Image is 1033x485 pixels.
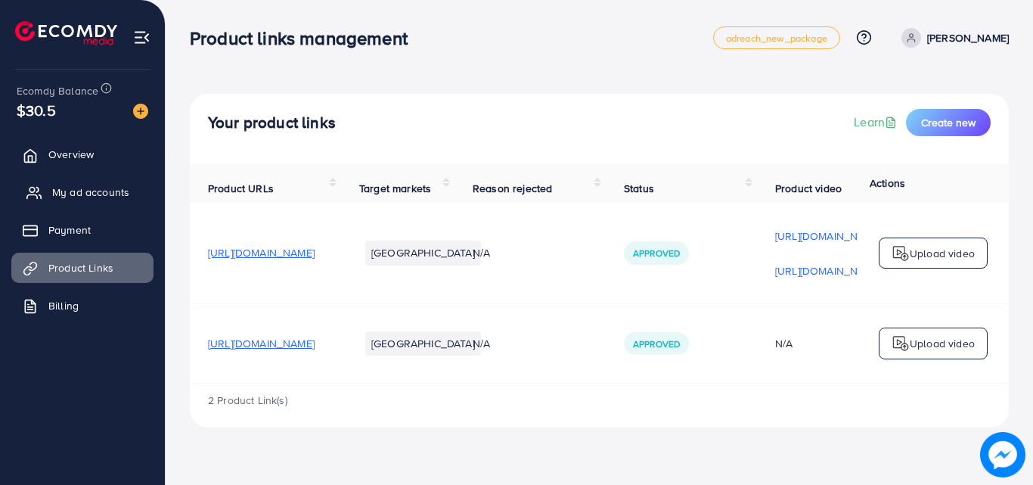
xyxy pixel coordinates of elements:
[11,139,154,169] a: Overview
[775,181,842,196] span: Product video
[208,113,336,132] h4: Your product links
[17,99,56,121] span: $30.5
[48,222,91,238] span: Payment
[365,241,481,265] li: [GEOGRAPHIC_DATA]
[870,176,905,191] span: Actions
[365,331,481,356] li: [GEOGRAPHIC_DATA]
[892,334,910,353] img: logo
[910,334,975,353] p: Upload video
[48,147,94,162] span: Overview
[359,181,431,196] span: Target markets
[48,260,113,275] span: Product Links
[11,291,154,321] a: Billing
[133,104,148,119] img: image
[190,27,420,49] h3: Product links management
[133,29,150,46] img: menu
[726,33,827,43] span: adreach_new_package
[927,29,1009,47] p: [PERSON_NAME]
[910,244,975,263] p: Upload video
[208,336,315,351] span: [URL][DOMAIN_NAME]
[980,432,1025,477] img: image
[473,181,552,196] span: Reason rejected
[11,215,154,245] a: Payment
[713,26,840,49] a: adreach_new_package
[775,227,882,245] p: [URL][DOMAIN_NAME]
[633,337,680,350] span: Approved
[775,336,882,351] div: N/A
[854,113,900,131] a: Learn
[633,247,680,260] span: Approved
[921,115,976,130] span: Create new
[11,177,154,207] a: My ad accounts
[52,185,129,200] span: My ad accounts
[17,83,98,98] span: Ecomdy Balance
[775,262,882,280] p: [URL][DOMAIN_NAME]
[473,245,490,260] span: N/A
[15,21,117,45] img: logo
[892,244,910,263] img: logo
[208,245,315,260] span: [URL][DOMAIN_NAME]
[48,298,79,313] span: Billing
[906,109,991,136] button: Create new
[208,181,274,196] span: Product URLs
[895,28,1009,48] a: [PERSON_NAME]
[624,181,654,196] span: Status
[11,253,154,283] a: Product Links
[208,393,287,408] span: 2 Product Link(s)
[473,336,490,351] span: N/A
